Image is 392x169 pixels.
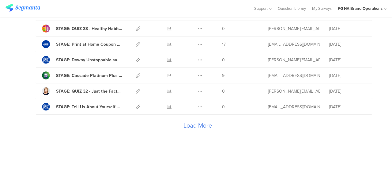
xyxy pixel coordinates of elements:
div: [DATE] [329,104,366,110]
div: STAGE: Cascade Platinum Plus Sample Survey [56,72,122,79]
span: 0 [222,104,225,110]
span: 0 [222,88,225,94]
div: shirley.j@pg.com [268,88,320,94]
a: STAGE: Downy Unstoppable sample [42,56,122,64]
div: Load More [36,115,360,139]
div: STAGE: Tell Us About Yourself Survey [56,104,122,110]
a: STAGE: QUIZ 32 - Just the Facts with [PERSON_NAME] [42,87,122,95]
a: STAGE: Cascade Platinum Plus Sample Survey [42,71,122,79]
div: STAGE: Print at Home Coupon Survey [56,41,122,48]
div: STAGE: QUIZ 33 - Healthy Habits: This or That? [56,25,122,32]
div: PG NA Brand Operations [338,6,383,11]
a: STAGE: Print at Home Coupon Survey [42,40,122,48]
span: 0 [222,57,225,63]
div: [DATE] [329,41,366,48]
div: gallup.r@pg.com [268,41,320,48]
a: STAGE: QUIZ 33 - Healthy Habits: This or That? [42,25,122,33]
div: [DATE] [329,88,366,94]
span: Support [254,6,268,11]
div: [DATE] [329,72,366,79]
div: chellappa.uc@pg.com [268,57,320,63]
a: STAGE: Tell Us About Yourself Survey [42,103,122,111]
div: gallup.r@pg.com [268,72,320,79]
div: STAGE: QUIZ 32 - Just the Facts with Katie Couric [56,88,122,94]
span: 0 [222,25,225,32]
img: segmanta logo [6,4,40,12]
span: 17 [222,41,226,48]
div: [DATE] [329,57,366,63]
span: 9 [222,72,224,79]
div: STAGE: Downy Unstoppable sample [56,57,122,63]
div: gallup.r@pg.com [268,104,320,110]
div: shirley.j@pg.com [268,25,320,32]
div: [DATE] [329,25,366,32]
